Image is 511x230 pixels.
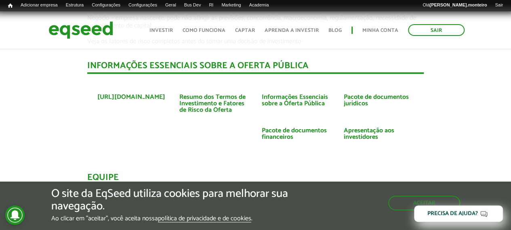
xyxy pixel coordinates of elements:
a: Configurações [88,2,124,8]
a: Aprenda a investir [265,28,319,33]
div: Equipe [87,173,424,186]
span: Início [8,3,13,8]
a: Configurações [124,2,161,8]
a: Como funciona [183,28,225,33]
a: Sair [408,24,465,36]
a: Adicionar empresa [17,2,62,8]
a: RI [205,2,217,8]
a: Marketing [217,2,245,8]
a: Academia [245,2,273,8]
a: Geral [161,2,180,8]
a: Estrutura [62,2,88,8]
a: Apresentação aos investidores [344,128,414,140]
a: Sair [491,2,507,8]
a: Investir [149,28,173,33]
a: Resumo dos Termos de Investimento e Fatores de Risco da Oferta [179,94,249,113]
p: Ao clicar em "aceitar", você aceita nossa . [51,215,297,222]
a: política de privacidade e de cookies [158,215,251,222]
div: INFORMAÇÕES ESSENCIAIS SOBRE A OFERTA PÚBLICA [87,61,424,74]
strong: [PERSON_NAME].monteiro [429,2,487,7]
a: Início [4,2,17,10]
a: Pacote de documentos financeiros [261,128,331,140]
a: Blog [328,28,342,33]
a: Pacote de documentos jurídicos [344,94,414,107]
h5: O site da EqSeed utiliza cookies para melhorar sua navegação. [51,188,297,213]
a: Captar [235,28,255,33]
a: Minha conta [362,28,398,33]
a: Olá[PERSON_NAME].monteiro [418,2,491,8]
a: [URL][DOMAIN_NAME] [97,94,165,100]
a: Informações Essenciais sobre a Oferta Pública [261,94,331,107]
a: Bus Dev [180,2,205,8]
button: Aceitar [388,196,460,210]
img: EqSeed [48,19,113,41]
